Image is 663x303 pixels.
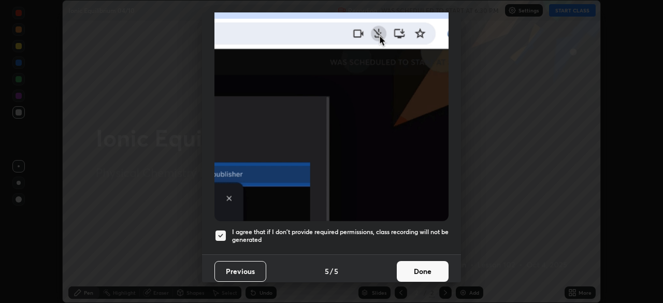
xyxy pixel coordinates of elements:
[397,261,449,282] button: Done
[214,261,266,282] button: Previous
[232,228,449,244] h5: I agree that if I don't provide required permissions, class recording will not be generated
[330,266,333,277] h4: /
[334,266,338,277] h4: 5
[325,266,329,277] h4: 5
